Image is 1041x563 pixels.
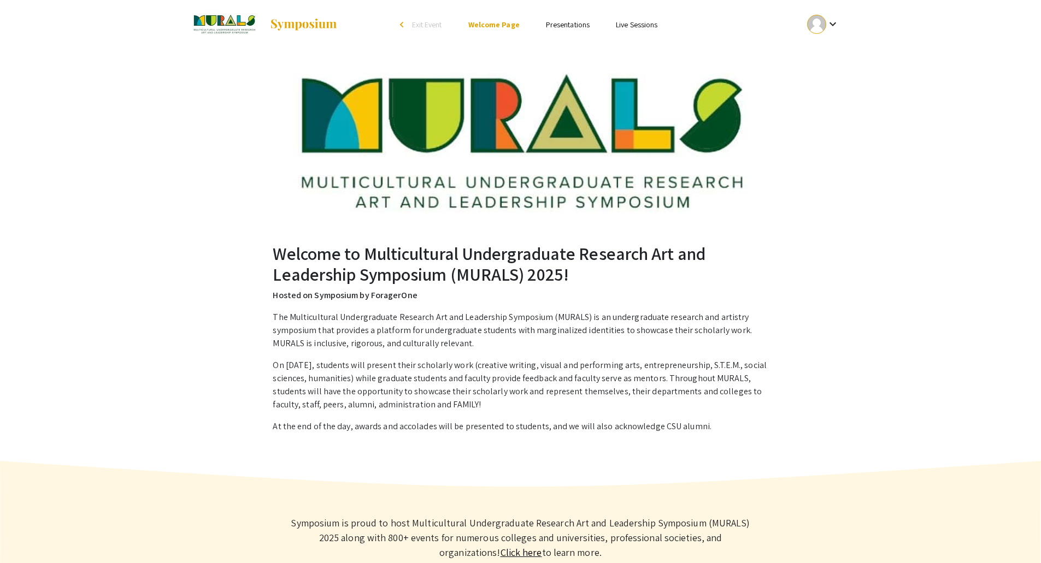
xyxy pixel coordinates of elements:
[400,21,407,28] div: arrow_back_ios
[412,20,442,29] span: Exit Event
[286,515,756,560] p: Symposium is proud to host Multicultural Undergraduate Research Art and Leadership Symposium (MUR...
[273,289,768,302] p: Hosted on Symposium by ForagerOne
[273,420,768,433] p: At the end of the day, awards and accolades will be presented to students, and we will also ackno...
[8,514,46,555] iframe: Chat
[273,243,768,285] h2: Welcome to Multicultural Undergraduate Research Art and Leadership Symposium (MURALS) 2025!
[275,55,767,234] img: Multicultural Undergraduate Research Art and Leadership Symposium (MURALS) 2025
[190,11,258,38] img: Multicultural Undergraduate Research Art and Leadership Symposium (MURALS) 2025
[269,18,338,31] img: Symposium by ForagerOne
[190,11,338,38] a: Multicultural Undergraduate Research Art and Leadership Symposium (MURALS) 2025
[826,17,839,31] mat-icon: Expand account dropdown
[273,311,768,350] p: The Multicultural Undergraduate Research Art and Leadership Symposium (MURALS) is an undergraduat...
[616,20,657,29] a: Live Sessions
[468,20,520,29] a: Welcome Page
[546,20,590,29] a: Presentations
[273,359,768,411] p: On [DATE], students will present their scholarly work (creative writing, visual and performing ar...
[501,546,542,559] a: Learn more about Symposium
[796,12,851,37] button: Expand account dropdown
